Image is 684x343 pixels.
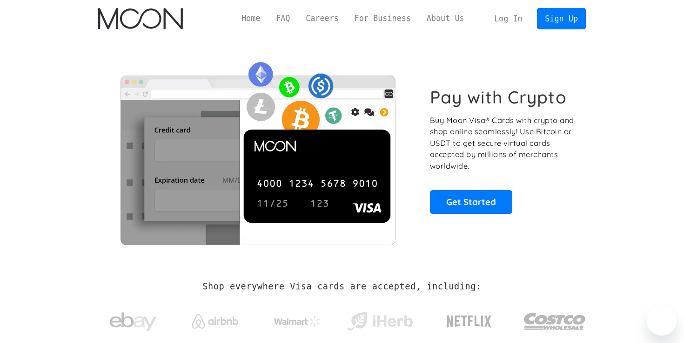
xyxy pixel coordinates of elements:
[98,8,182,29] a: home
[647,306,677,336] iframe: Button to launch messaging window
[345,309,415,334] img: iHerb
[345,300,415,338] a: iHerb
[430,87,567,108] h1: Pay with Crypto
[347,13,419,24] a: For Business
[192,314,238,329] img: Airbnb
[98,55,417,245] img: Moon Cards let you spend your crypto anywhere Visa is accepted.
[523,304,586,339] img: Costco
[430,115,576,172] p: Buy Moon Visa® Cards with crypto and shop online seamlessly! Use Bitcoin or USDT to get secure vi...
[110,307,156,336] img: ebay
[263,307,332,332] a: Walmart
[446,310,492,333] img: Netflix
[181,305,250,333] a: Airbnb
[486,8,530,29] a: Log In
[537,8,585,29] a: Sign Up
[202,281,481,292] h2: Shop everywhere Visa cards are accepted, including:
[298,13,346,24] a: Careers
[268,13,298,24] a: FAQ
[274,316,321,327] img: Walmart
[98,298,168,341] a: ebay
[428,301,511,338] a: Netflix
[430,190,512,213] a: Get Started
[419,13,472,24] a: About Us
[98,8,182,29] img: Moon Logo
[234,13,268,24] a: Home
